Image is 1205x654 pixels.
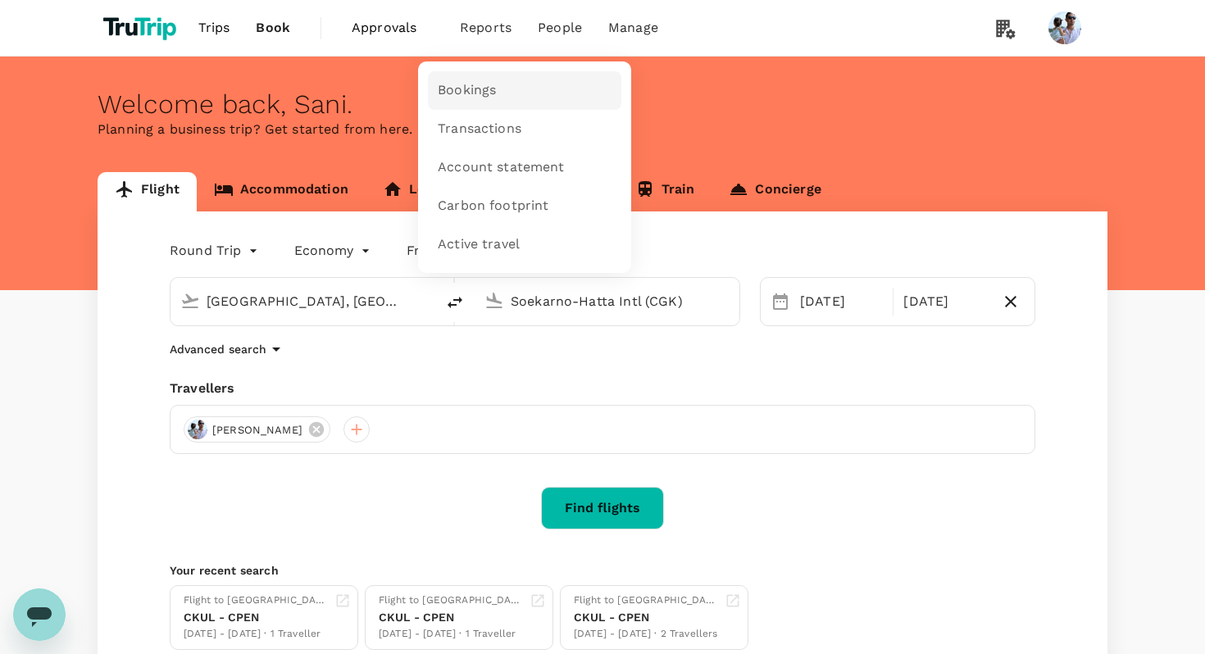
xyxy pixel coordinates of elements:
[184,416,330,443] div: [PERSON_NAME]
[728,299,731,302] button: Open
[379,626,523,643] div: [DATE] - [DATE] · 1 Traveller
[98,120,1107,139] p: Planning a business trip? Get started from here.
[538,18,582,38] span: People
[98,172,197,211] a: Flight
[574,593,718,609] div: Flight to [GEOGRAPHIC_DATA]
[207,288,401,314] input: Depart from
[438,197,548,216] span: Carbon footprint
[438,81,496,100] span: Bookings
[170,339,286,359] button: Advanced search
[428,110,621,148] a: Transactions
[184,626,328,643] div: [DATE] - [DATE] · 1 Traveller
[574,609,718,626] div: CKUL - CPEN
[793,285,889,318] div: [DATE]
[407,241,596,261] button: Frequent flyer programme
[424,299,427,302] button: Open
[574,626,718,643] div: [DATE] - [DATE] · 2 Travellers
[428,71,621,110] a: Bookings
[407,241,576,261] p: Frequent flyer programme
[435,283,475,322] button: delete
[170,562,1035,579] p: Your recent search
[1048,11,1081,44] img: Sani Gouw
[197,172,366,211] a: Accommodation
[198,18,230,38] span: Trips
[202,422,312,438] span: [PERSON_NAME]
[428,148,621,187] a: Account statement
[184,593,328,609] div: Flight to [GEOGRAPHIC_DATA]
[618,172,712,211] a: Train
[256,18,290,38] span: Book
[98,89,1107,120] div: Welcome back , Sani .
[428,187,621,225] a: Carbon footprint
[438,158,565,177] span: Account statement
[352,18,434,38] span: Approvals
[511,288,705,314] input: Going to
[379,609,523,626] div: CKUL - CPEN
[170,379,1035,398] div: Travellers
[170,238,261,264] div: Round Trip
[366,172,491,211] a: Long stay
[188,420,207,439] img: avatar-6695f0dd85a4d.png
[13,588,66,641] iframe: Button to launch messaging window
[712,172,838,211] a: Concierge
[460,18,512,38] span: Reports
[541,487,664,529] button: Find flights
[184,609,328,626] div: CKUL - CPEN
[98,10,185,46] img: TruTrip logo
[438,120,521,139] span: Transactions
[379,593,523,609] div: Flight to [GEOGRAPHIC_DATA]
[428,225,621,264] a: Active travel
[608,18,658,38] span: Manage
[897,285,993,318] div: [DATE]
[438,235,520,254] span: Active travel
[294,238,374,264] div: Economy
[170,341,266,357] p: Advanced search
